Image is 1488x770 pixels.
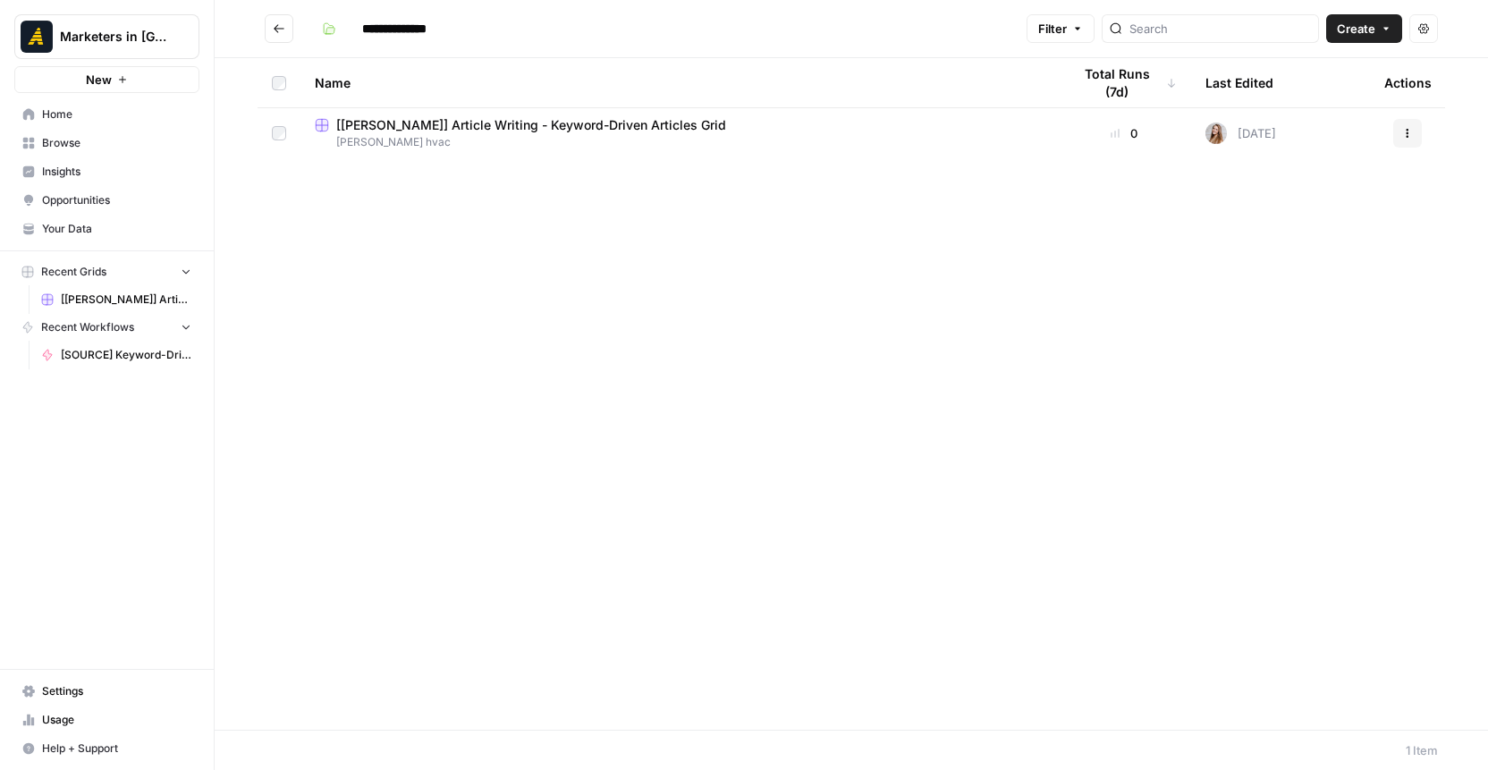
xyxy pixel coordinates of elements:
[14,706,199,734] a: Usage
[61,347,191,363] span: [SOURCE] Keyword-Driven Article: Feedback & Polishing
[1205,123,1227,144] img: kuys64wq30ic8smehvb70tdiqcha
[1071,124,1177,142] div: 0
[21,21,53,53] img: Marketers in Demand Logo
[14,157,199,186] a: Insights
[61,292,191,308] span: [[PERSON_NAME]] Article Writing - Keyword-Driven Articles Grid
[14,186,199,215] a: Opportunities
[1027,14,1095,43] button: Filter
[60,28,168,46] span: Marketers in [GEOGRAPHIC_DATA]
[336,116,726,134] span: [[PERSON_NAME]] Article Writing - Keyword-Driven Articles Grid
[14,129,199,157] a: Browse
[41,264,106,280] span: Recent Grids
[14,258,199,285] button: Recent Grids
[265,14,293,43] button: Go back
[315,58,1043,107] div: Name
[42,192,191,208] span: Opportunities
[42,740,191,757] span: Help + Support
[1205,123,1276,144] div: [DATE]
[14,734,199,763] button: Help + Support
[42,221,191,237] span: Your Data
[42,164,191,180] span: Insights
[1326,14,1402,43] button: Create
[14,14,199,59] button: Workspace: Marketers in Demand
[14,677,199,706] a: Settings
[1129,20,1311,38] input: Search
[14,66,199,93] button: New
[1406,741,1438,759] div: 1 Item
[315,116,1043,150] a: [[PERSON_NAME]] Article Writing - Keyword-Driven Articles Grid[PERSON_NAME] hvac
[33,285,199,314] a: [[PERSON_NAME]] Article Writing - Keyword-Driven Articles Grid
[14,314,199,341] button: Recent Workflows
[86,71,112,89] span: New
[42,712,191,728] span: Usage
[42,135,191,151] span: Browse
[42,106,191,123] span: Home
[1384,58,1432,107] div: Actions
[1205,58,1273,107] div: Last Edited
[41,319,134,335] span: Recent Workflows
[14,100,199,129] a: Home
[14,215,199,243] a: Your Data
[1038,20,1067,38] span: Filter
[1071,58,1177,107] div: Total Runs (7d)
[1337,20,1375,38] span: Create
[33,341,199,369] a: [SOURCE] Keyword-Driven Article: Feedback & Polishing
[42,683,191,699] span: Settings
[315,134,1043,150] span: [PERSON_NAME] hvac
